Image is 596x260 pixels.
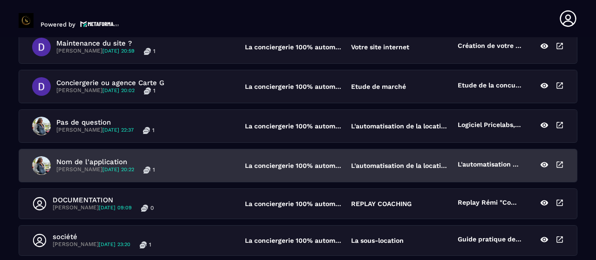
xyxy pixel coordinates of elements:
[41,21,75,28] p: Powered by
[153,87,156,94] p: 1
[152,127,155,134] p: 1
[351,83,406,90] p: Etude de marché
[80,20,119,28] img: logo
[458,121,521,131] p: Logiciel Pricelabs, gestion des prix
[56,166,134,173] p: [PERSON_NAME]
[245,83,342,90] p: La conciergerie 100% automatisée
[458,160,521,171] p: L'automatisation de la location courte durée
[351,162,448,169] p: L'automatisation de la location courte durée
[245,237,342,244] p: La conciergerie 100% automatisée
[458,42,521,52] p: Création de votre site internet
[245,122,342,130] p: La conciergerie 100% automatisée
[53,241,130,248] p: [PERSON_NAME]
[99,241,130,247] span: [DATE] 23:20
[56,127,134,134] p: [PERSON_NAME]
[99,205,132,211] span: [DATE] 09:09
[458,235,521,246] p: Guide pratique de la sous-location professionnelle
[458,81,521,92] p: Etude de la concurrence
[351,200,412,207] p: REPLAY COACHING
[56,158,155,166] p: Nom de l'application
[53,196,154,204] p: DOCUMENTATION
[351,43,409,51] p: Votre site internet
[149,241,151,248] p: 1
[56,47,135,55] p: [PERSON_NAME]
[56,79,164,87] p: Conciergerie ou agence Carte G
[53,204,132,212] p: [PERSON_NAME]
[102,48,135,54] span: [DATE] 20:59
[150,204,154,212] p: 0
[153,47,156,55] p: 1
[53,233,151,241] p: société
[351,237,404,244] p: La sous-location
[56,39,156,47] p: Maintenance du site ?
[56,87,135,94] p: [PERSON_NAME]
[102,87,135,93] span: [DATE] 20:02
[56,118,155,127] p: Pas de question
[102,127,134,133] span: [DATE] 22:37
[458,199,521,209] p: Replay Rémi "Comment réaliser une étude de marché professionnelle ?"
[19,13,34,28] img: logo-branding
[245,200,342,207] p: La conciergerie 100% automatisée
[153,166,155,173] p: 1
[351,122,448,130] p: L'automatisation de la location courte durée
[245,162,342,169] p: La conciergerie 100% automatisée
[245,43,342,51] p: La conciergerie 100% automatisée
[102,167,134,173] span: [DATE] 20:22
